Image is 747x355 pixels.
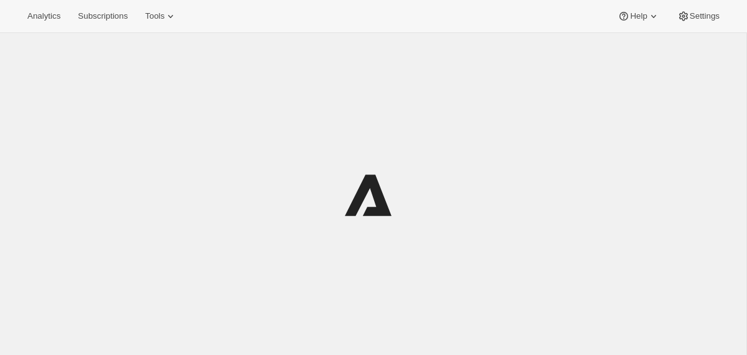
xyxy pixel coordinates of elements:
button: Settings [670,7,727,25]
span: Subscriptions [78,11,128,21]
span: Tools [145,11,164,21]
span: Analytics [27,11,60,21]
button: Tools [138,7,184,25]
button: Analytics [20,7,68,25]
button: Help [610,7,667,25]
span: Help [630,11,647,21]
span: Settings [690,11,720,21]
button: Subscriptions [70,7,135,25]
